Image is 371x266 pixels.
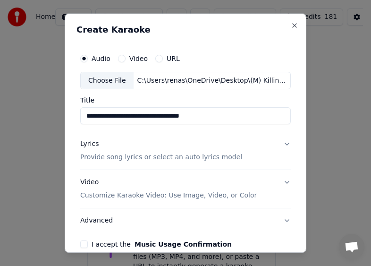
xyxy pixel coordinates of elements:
button: I accept the [135,241,232,248]
button: VideoCustomize Karaoke Video: Use Image, Video, or Color [80,170,291,208]
button: Advanced [80,208,291,233]
label: Audio [92,55,110,61]
div: Lyrics [80,139,99,149]
button: LyricsProvide song lyrics or select an auto lyrics model [80,132,291,170]
div: C:\Users\renas\OneDrive\Desktop\(M) Killing Me Softly (Bossa Version) A.wav [134,76,290,85]
label: Video [129,55,148,61]
label: Title [80,97,291,103]
label: I accept the [92,241,232,248]
label: URL [167,55,180,61]
p: Customize Karaoke Video: Use Image, Video, or Color [80,191,257,200]
p: Provide song lyrics or select an auto lyrics model [80,153,242,162]
div: Video [80,178,257,200]
h2: Create Karaoke [76,25,295,34]
div: Choose File [81,72,134,89]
